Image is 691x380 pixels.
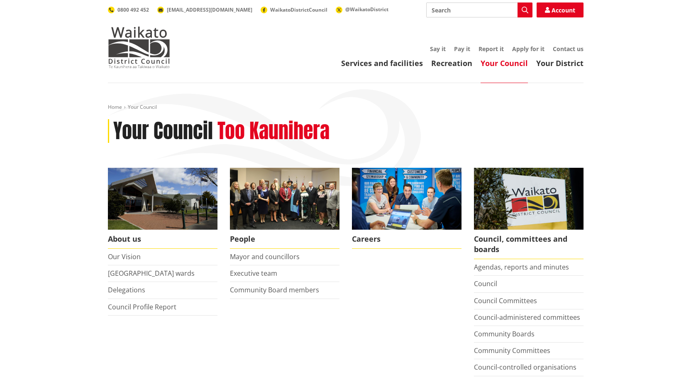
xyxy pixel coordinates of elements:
[113,119,213,143] h1: Your Council
[108,6,149,13] a: 0800 492 452
[230,168,339,249] a: 2022 Council People
[512,45,544,53] a: Apply for it
[230,269,277,278] a: Executive team
[108,27,170,68] img: Waikato District Council - Te Kaunihera aa Takiwaa o Waikato
[230,230,339,249] span: People
[108,269,195,278] a: [GEOGRAPHIC_DATA] wards
[474,262,569,272] a: Agendas, reports and minutes
[345,6,388,13] span: @WaikatoDistrict
[261,6,327,13] a: WaikatoDistrictCouncil
[230,252,300,261] a: Mayor and councillors
[352,168,461,249] a: Careers
[474,168,584,259] a: Waikato-District-Council-sign Council, committees and boards
[108,103,122,110] a: Home
[474,346,550,355] a: Community Committees
[336,6,388,13] a: @WaikatoDistrict
[352,230,461,249] span: Careers
[230,285,319,294] a: Community Board members
[474,329,535,338] a: Community Boards
[474,313,580,322] a: Council-administered committees
[474,363,576,372] a: Council-controlled organisations
[108,230,217,249] span: About us
[431,58,472,68] a: Recreation
[537,2,584,17] a: Account
[108,168,217,249] a: WDC Building 0015 About us
[430,45,446,53] a: Say it
[553,45,584,53] a: Contact us
[474,168,584,230] img: Waikato-District-Council-sign
[426,2,532,17] input: Search input
[217,119,330,143] h2: Too Kaunihera
[352,168,461,230] img: Office staff in meeting - Career page
[117,6,149,13] span: 0800 492 452
[108,285,145,294] a: Delegations
[474,296,537,305] a: Council Committees
[108,302,176,311] a: Council Profile Report
[128,103,157,110] span: Your Council
[474,279,497,288] a: Council
[167,6,252,13] span: [EMAIL_ADDRESS][DOMAIN_NAME]
[481,58,528,68] a: Your Council
[108,252,141,261] a: Our Vision
[474,230,584,259] span: Council, committees and boards
[479,45,504,53] a: Report it
[536,58,584,68] a: Your District
[270,6,327,13] span: WaikatoDistrictCouncil
[108,104,584,111] nav: breadcrumb
[108,168,217,230] img: WDC Building 0015
[454,45,470,53] a: Pay it
[341,58,423,68] a: Services and facilities
[157,6,252,13] a: [EMAIL_ADDRESS][DOMAIN_NAME]
[230,168,339,230] img: 2022 Council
